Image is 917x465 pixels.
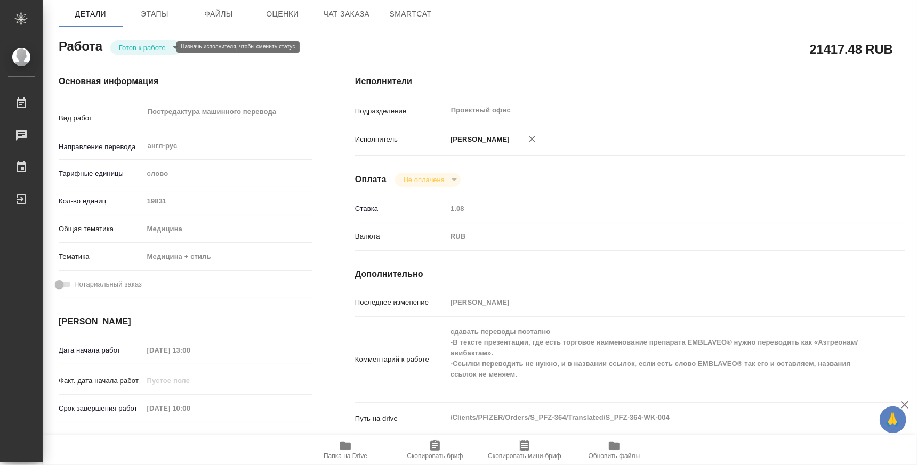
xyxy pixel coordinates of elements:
span: Детали [65,7,116,21]
div: Медицина [143,220,312,238]
input: Пустое поле [143,193,312,209]
h2: 21417.48 RUB [810,40,893,58]
input: Пустое поле [143,373,237,388]
h2: Работа [59,36,102,55]
input: Пустое поле [447,295,859,310]
span: Папка на Drive [324,452,367,460]
h4: Исполнители [355,75,905,88]
div: Готов к работе [395,173,461,187]
p: Тематика [59,251,143,262]
input: Пустое поле [143,401,237,416]
button: Не оплачена [400,175,448,184]
p: Тарифные единицы [59,168,143,179]
span: Обновить файлы [589,452,640,460]
p: Подразделение [355,106,447,117]
p: Кол-во единиц [59,196,143,207]
span: Файлы [193,7,244,21]
button: Удалить исполнителя [520,127,544,151]
p: Срок завершения работ [59,403,143,414]
span: 🙏 [884,409,902,431]
div: Медицина + стиль [143,248,312,266]
input: Пустое поле [447,201,859,216]
h4: Основная информация [59,75,312,88]
p: Комментарий к работе [355,354,447,365]
div: слово [143,165,312,183]
p: Направление перевода [59,142,143,152]
h4: [PERSON_NAME] [59,315,312,328]
p: Дата начала работ [59,345,143,356]
span: Оценки [257,7,308,21]
button: Скопировать бриф [390,435,480,465]
p: Исполнитель [355,134,447,145]
textarea: /Clients/PFIZER/Orders/S_PFZ-364/Translated/S_PFZ-364-WK-004 [447,409,859,427]
p: Факт. дата начала работ [59,376,143,386]
span: Нотариальный заказ [74,279,142,290]
span: Скопировать бриф [407,452,463,460]
p: Ставка [355,203,447,214]
span: Этапы [129,7,180,21]
p: Валюта [355,231,447,242]
button: Папка на Drive [301,435,390,465]
button: Готов к работе [116,43,169,52]
div: Готов к работе [110,40,182,55]
p: Общая тематика [59,224,143,234]
button: Скопировать мини-бриф [480,435,569,465]
span: SmartCat [385,7,436,21]
button: Обновить файлы [569,435,659,465]
span: Чат заказа [321,7,372,21]
button: 🙏 [880,406,906,433]
input: Пустое поле [143,342,237,358]
p: [PERSON_NAME] [447,134,510,145]
p: Вид работ [59,113,143,124]
span: Скопировать мини-бриф [488,452,561,460]
h4: Оплата [355,173,387,186]
h4: Дополнительно [355,268,905,281]
p: Путь на drive [355,413,447,424]
div: RUB [447,227,859,246]
p: Последнее изменение [355,297,447,308]
textarea: сдавать переводы поэтапно -В тексте презентации, где есть торговое наименование препарата EMBLAVE... [447,323,859,394]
